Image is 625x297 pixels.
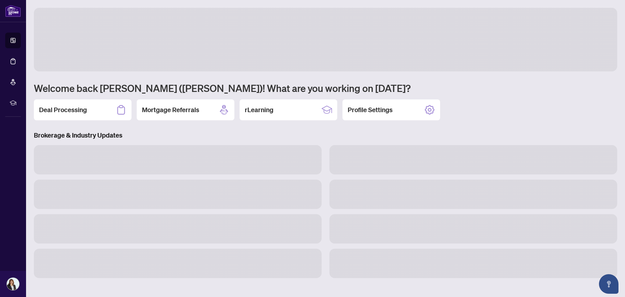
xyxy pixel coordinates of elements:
[599,274,618,294] button: Open asap
[5,5,21,17] img: logo
[142,105,199,114] h2: Mortgage Referrals
[245,105,273,114] h2: rLearning
[348,105,393,114] h2: Profile Settings
[34,82,617,94] h1: Welcome back [PERSON_NAME] ([PERSON_NAME])! What are you working on [DATE]?
[34,131,617,140] h3: Brokerage & Industry Updates
[39,105,87,114] h2: Deal Processing
[7,278,19,290] img: Profile Icon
